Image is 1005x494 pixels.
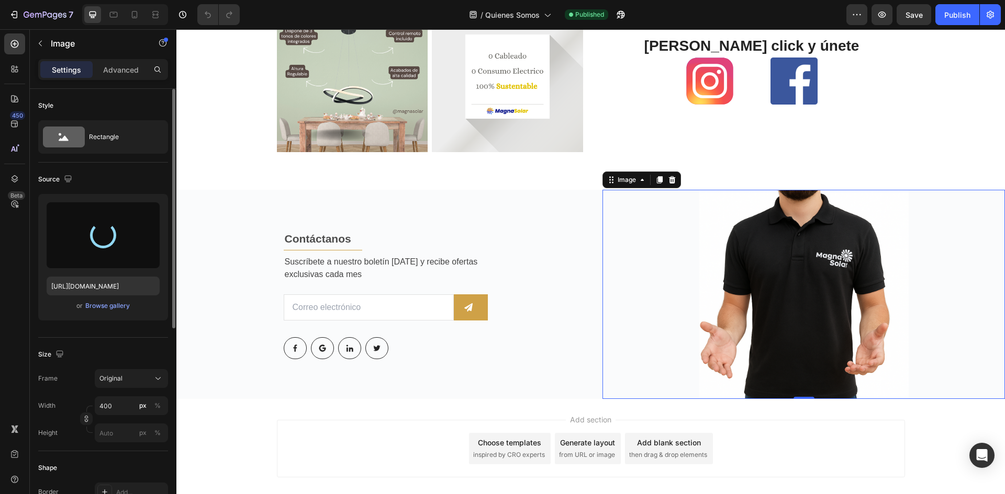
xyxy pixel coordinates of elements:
p: [PERSON_NAME] click y únete [423,7,728,26]
button: Publish [935,4,979,25]
input: https://example.com/image.jpg [47,277,160,295]
input: px% [95,423,168,442]
p: Image [51,37,140,50]
span: Save [906,10,923,19]
input: Correo electrónico [107,265,277,291]
span: Quienes Somos [485,9,540,20]
img: gempages_575466340521869855-b0628f74-1cf8-4654-98c3-bded4a821e2f.png [594,28,641,75]
div: Add blank section [461,408,524,419]
div: Style [38,101,53,110]
label: Frame [38,374,58,383]
button: px [151,399,164,412]
div: px [139,428,147,438]
div: % [154,428,161,438]
div: Image [439,146,462,155]
span: or [76,300,83,312]
button: Save [897,4,931,25]
p: 7 [69,8,73,21]
button: 7 [4,4,78,25]
button: px [151,427,164,439]
div: Choose templates [301,408,365,419]
label: Height [38,428,58,438]
span: Add section [389,385,439,396]
p: Suscríbete a nuestro boletín [DATE] y recibe ofertas exclusivas cada mes [108,226,310,251]
span: Published [575,10,604,19]
div: Generate layout [384,408,439,419]
div: Open Intercom Messenger [969,443,995,468]
span: then drag & drop elements [453,421,531,430]
span: inspired by CRO experts [297,421,368,430]
label: Width [38,401,55,410]
div: Publish [944,9,970,20]
span: from URL or image [383,421,439,430]
p: Advanced [103,64,139,75]
div: Size [38,348,66,362]
img: gempages_575466340521869855-2ce600c0-7df4-40d8-853f-1da9900379bf.png [523,160,732,370]
button: % [137,427,149,439]
div: Shape [38,463,57,473]
p: Contáctanos [108,201,310,218]
div: Beta [8,191,25,200]
div: Undo/Redo [197,4,240,25]
button: Original [95,369,168,388]
img: gempages_432750572815254551-e029eb94-a983-4de1-9bfa-5068c187a9f0.svg [510,28,557,75]
input: px% [95,396,168,415]
div: Source [38,173,74,187]
button: % [137,399,149,412]
div: % [154,401,161,410]
button: Browse gallery [85,301,130,311]
span: Original [99,374,122,383]
p: Settings [52,64,81,75]
div: Rectangle [89,125,153,149]
iframe: Design area [176,29,1005,494]
div: px [139,401,147,410]
div: 450 [10,111,25,120]
span: / [481,9,483,20]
